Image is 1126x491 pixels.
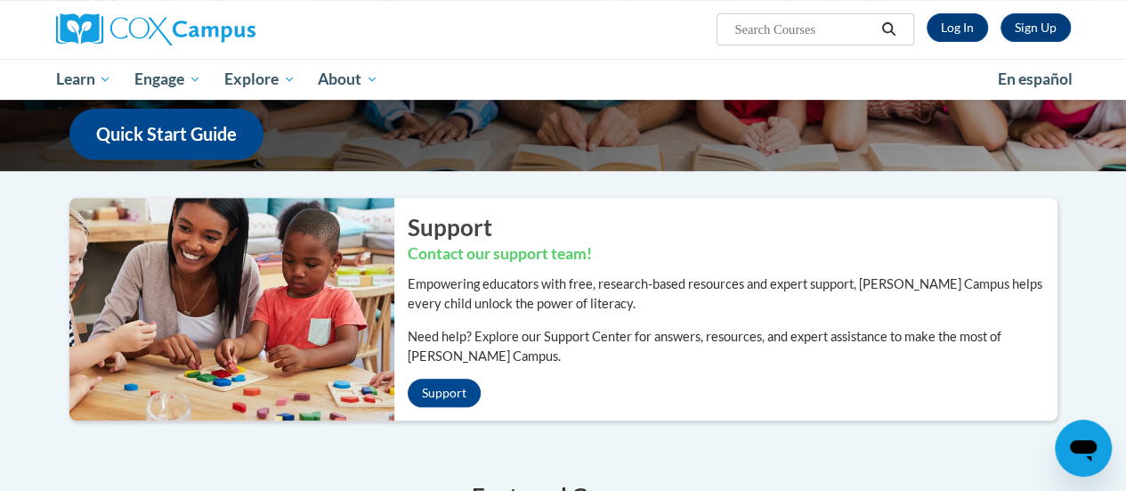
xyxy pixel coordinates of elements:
a: Support [408,379,481,407]
h2: Support [408,211,1057,243]
a: En español [986,61,1084,98]
a: Cox Campus [56,13,377,45]
img: Cox Campus [56,13,255,45]
a: Learn [45,59,124,100]
span: Learn [55,69,111,90]
p: Need help? Explore our Support Center for answers, resources, and expert assistance to make the m... [408,327,1057,366]
button: Search [875,19,902,40]
div: Main menu [43,59,1084,100]
a: Register [1000,13,1071,42]
span: Explore [224,69,296,90]
h3: Contact our support team! [408,243,1057,266]
img: ... [56,198,394,421]
span: En español [998,70,1073,88]
a: About [306,59,390,100]
input: Search Courses [733,19,875,40]
a: Explore [213,59,307,100]
iframe: Button to launch messaging window [1055,420,1112,477]
a: Engage [123,59,213,100]
a: Log In [927,13,988,42]
p: Empowering educators with free, research-based resources and expert support, [PERSON_NAME] Campus... [408,274,1057,314]
a: Quick Start Guide [69,109,263,160]
span: About [318,69,378,90]
span: Engage [134,69,201,90]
